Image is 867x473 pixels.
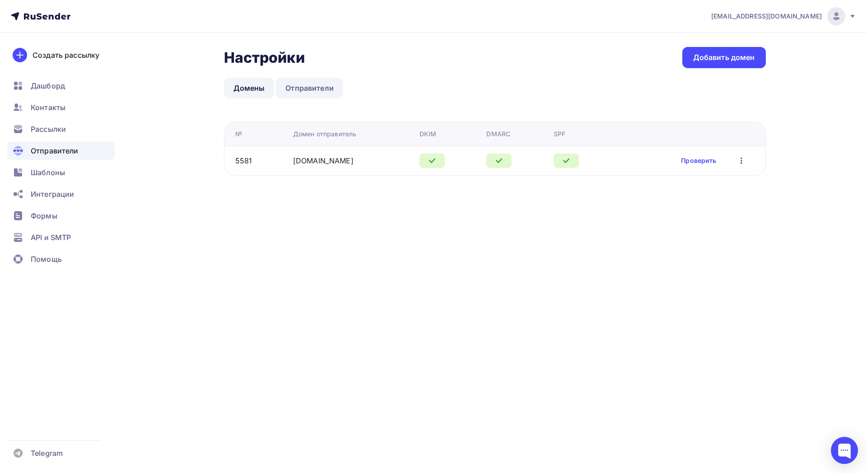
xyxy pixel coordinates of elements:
a: Контакты [7,98,115,116]
a: Отправители [7,142,115,160]
span: Формы [31,210,57,221]
h2: Настройки [224,49,305,67]
a: Домены [224,78,275,98]
span: Рассылки [31,124,66,134]
a: [DOMAIN_NAME] [293,156,354,165]
div: Домен отправитель [293,130,356,139]
span: Интеграции [31,189,74,199]
a: Рассылки [7,120,115,138]
span: Контакты [31,102,65,113]
div: DMARC [486,130,510,139]
div: 5581 [235,155,252,166]
a: Дашборд [7,77,115,95]
div: DKIM [420,130,437,139]
span: Отправители [31,145,79,156]
span: [EMAIL_ADDRESS][DOMAIN_NAME] [711,12,822,21]
a: Шаблоны [7,163,115,181]
a: Отправители [276,78,343,98]
span: Шаблоны [31,167,65,178]
a: Проверить [681,156,716,165]
a: [EMAIL_ADDRESS][DOMAIN_NAME] [711,7,856,25]
span: Помощь [31,254,62,264]
span: Дашборд [31,80,65,91]
a: Формы [7,207,115,225]
div: SPF [554,130,565,139]
div: Добавить домен [693,52,755,63]
span: API и SMTP [31,232,71,243]
div: № [235,130,242,139]
div: Создать рассылку [33,50,99,60]
span: Telegram [31,448,63,459]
